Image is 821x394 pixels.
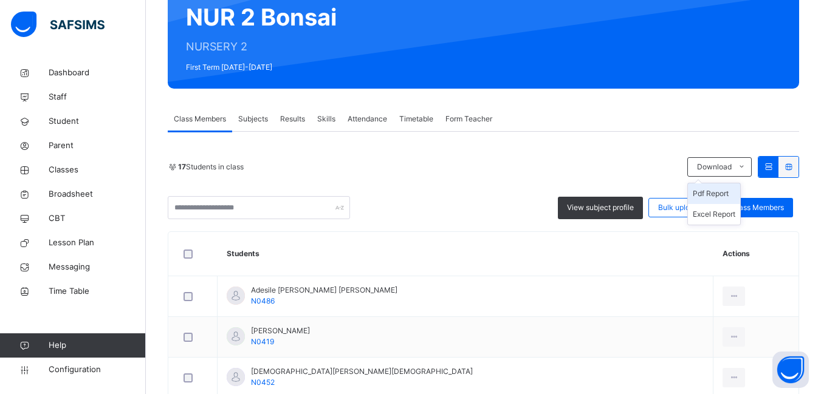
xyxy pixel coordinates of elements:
[49,164,146,176] span: Classes
[697,161,732,172] span: Download
[49,91,146,103] span: Staff
[688,183,740,204] li: dropdown-list-item-null-0
[49,285,146,297] span: Time Table
[49,67,146,79] span: Dashboard
[251,285,397,296] span: Adesile [PERSON_NAME] [PERSON_NAME]
[713,232,799,276] th: Actions
[348,114,387,124] span: Attendance
[280,114,305,124] span: Results
[49,212,146,225] span: CBT
[218,232,713,276] th: Students
[49,115,146,127] span: Student
[688,204,740,225] li: dropdown-list-item-null-1
[445,114,492,124] span: Form Teacher
[567,202,634,213] span: View subject profile
[658,202,698,213] span: Bulk upload
[11,12,105,37] img: safsims
[49,237,146,249] span: Lesson Plan
[49,261,146,273] span: Messaging
[399,114,433,124] span: Timetable
[251,366,473,377] span: [DEMOGRAPHIC_DATA][PERSON_NAME][DEMOGRAPHIC_DATA]
[251,378,275,387] span: N0452
[178,161,244,172] span: Students in class
[49,364,145,376] span: Configuration
[251,296,275,305] span: N0486
[174,114,226,124] span: Class Members
[178,162,186,171] b: 17
[49,339,145,352] span: Help
[49,188,146,200] span: Broadsheet
[251,325,310,336] span: [PERSON_NAME]
[317,114,335,124] span: Skills
[49,140,146,152] span: Parent
[251,337,274,346] span: N0419
[772,352,809,388] button: Open asap
[238,114,268,124] span: Subjects
[716,202,784,213] span: Add Class Members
